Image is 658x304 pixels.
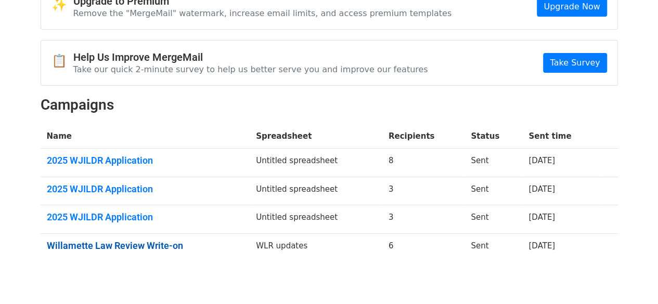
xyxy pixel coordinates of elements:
[465,149,522,177] td: Sent
[73,64,428,75] p: Take our quick 2-minute survey to help us better serve you and improve our features
[47,155,244,166] a: 2025 WJILDR Application
[382,177,465,205] td: 3
[250,149,382,177] td: Untitled spreadsheet
[528,156,555,165] a: [DATE]
[73,51,428,63] h4: Help Us Improve MergeMail
[465,205,522,234] td: Sent
[250,177,382,205] td: Untitled spreadsheet
[382,233,465,261] td: 6
[543,53,607,73] a: Take Survey
[41,124,250,149] th: Name
[465,233,522,261] td: Sent
[47,183,244,195] a: 2025 WJILDR Application
[41,96,618,114] h2: Campaigns
[250,124,382,149] th: Spreadsheet
[528,213,555,222] a: [DATE]
[51,54,73,69] span: 📋
[522,124,600,149] th: Sent time
[528,184,555,194] a: [DATE]
[465,177,522,205] td: Sent
[47,240,244,252] a: Willamette Law Review Write-on
[382,124,465,149] th: Recipients
[528,241,555,250] a: [DATE]
[465,124,522,149] th: Status
[73,8,452,19] p: Remove the "MergeMail" watermark, increase email limits, and access premium templates
[382,205,465,234] td: 3
[250,205,382,234] td: Untitled spreadsheet
[250,233,382,261] td: WLR updates
[382,149,465,177] td: 8
[606,254,658,304] iframe: Chat Widget
[47,212,244,223] a: 2025 WJILDR Application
